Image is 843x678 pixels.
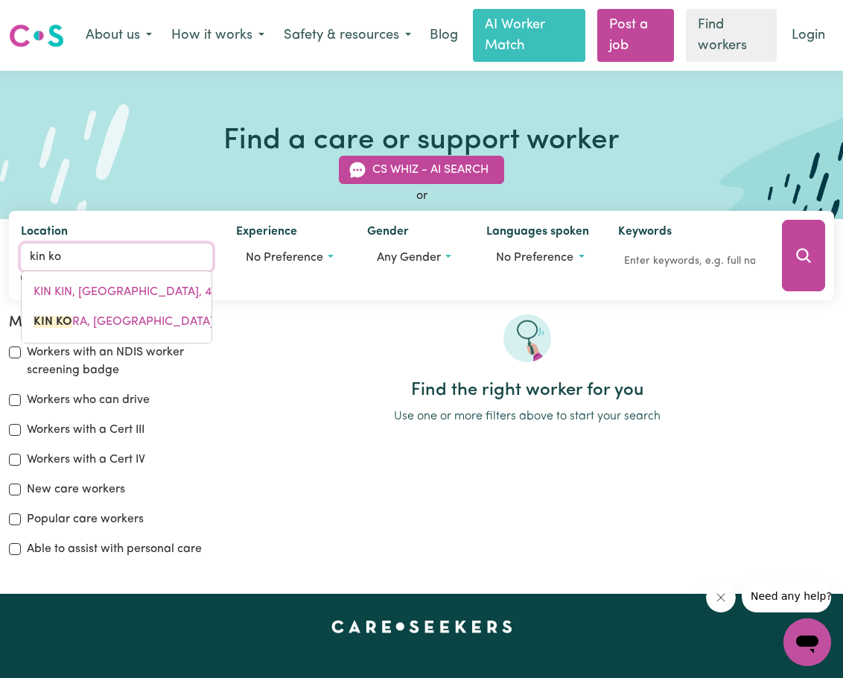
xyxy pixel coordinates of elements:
[27,421,144,439] label: Workers with a Cert III
[421,19,467,52] a: Blog
[9,314,202,332] h2: More filters:
[34,316,72,328] mark: KIN KO
[9,10,90,22] span: Need any help?
[9,187,834,205] div: or
[783,618,831,666] iframe: Button to launch messaging window
[27,343,202,379] label: Workers with an NDIS worker screening badge
[274,20,421,51] button: Safety & resources
[783,19,834,52] a: Login
[331,621,512,633] a: Careseekers home page
[339,156,504,184] button: CS Whiz - AI Search
[706,583,736,612] iframe: Close message
[220,380,834,402] h2: Find the right worker for you
[597,9,674,62] a: Post a job
[486,244,594,272] button: Worker language preferences
[34,286,228,298] span: KIN KIN, [GEOGRAPHIC_DATA], 4571
[9,19,64,53] a: Careseekers logo
[162,20,274,51] button: How it works
[21,244,212,270] input: Enter a suburb
[236,244,343,272] button: Worker experience options
[782,220,825,291] button: Search
[220,408,834,425] p: Use one or more filters above to start your search
[22,307,211,337] a: KIN KORA, Queensland, 4680
[377,252,441,264] span: Any gender
[742,580,831,612] iframe: Message from company
[496,252,573,264] span: No preference
[473,9,585,62] a: AI Worker Match
[27,391,150,409] label: Workers who can drive
[9,22,64,49] img: Careseekers logo
[27,510,144,528] label: Popular care workers
[34,316,247,328] span: RA, [GEOGRAPHIC_DATA], 4680
[27,451,145,469] label: Workers with a Cert IV
[76,20,162,51] button: About us
[236,223,297,244] label: Experience
[22,277,211,307] a: KIN KIN, Queensland, 4571
[246,252,323,264] span: No preference
[367,223,409,244] label: Gender
[367,244,462,272] button: Worker gender preference
[21,223,68,244] label: Location
[27,481,125,498] label: New care workers
[686,9,777,62] a: Find workers
[618,250,761,273] input: Enter keywords, e.g. full name, interests
[618,223,672,244] label: Keywords
[223,124,620,159] h1: Find a care or support worker
[21,270,212,343] div: menu-options
[27,540,202,558] label: Able to assist with personal care
[486,223,589,244] label: Languages spoken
